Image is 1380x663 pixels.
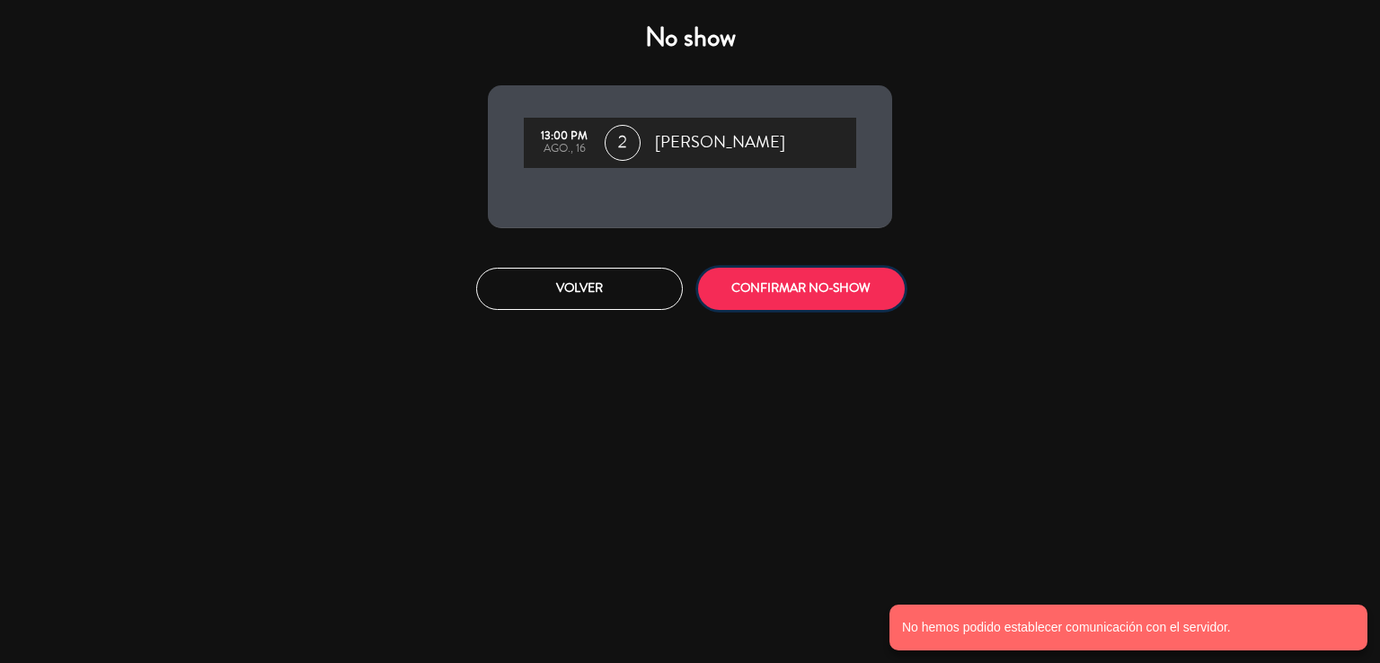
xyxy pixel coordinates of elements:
button: Volver [476,268,683,310]
span: 2 [605,125,641,161]
div: 13:00 PM [533,130,596,143]
notyf-toast: No hemos podido establecer comunicación con el servidor. [889,605,1367,650]
h4: No show [488,22,892,54]
button: CONFIRMAR NO-SHOW [698,268,905,310]
span: [PERSON_NAME] [655,129,785,156]
div: ago., 16 [533,143,596,155]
